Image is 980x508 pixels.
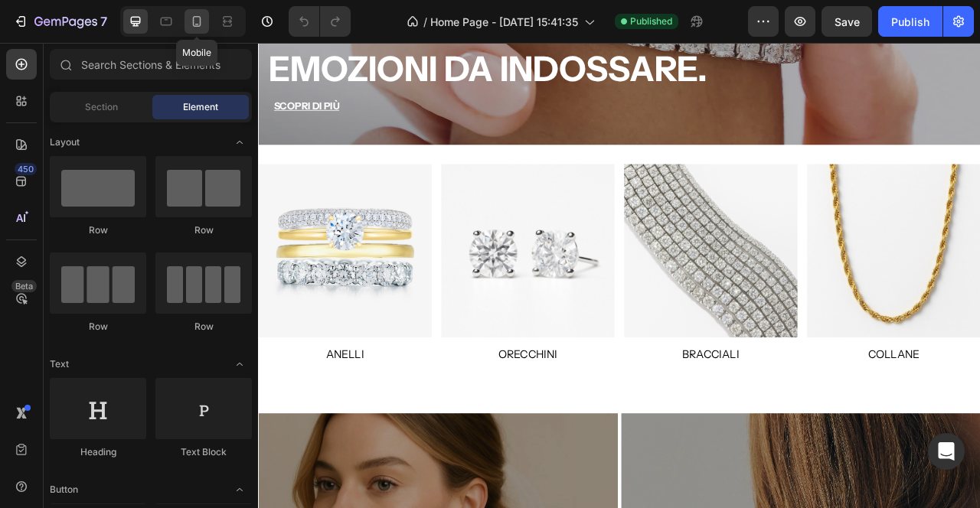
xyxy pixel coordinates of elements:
p: 7 [100,12,107,31]
p: COLLANE [700,384,917,409]
span: Text [50,357,69,371]
button: 7 [6,6,114,37]
div: Row [50,320,146,334]
span: Toggle open [227,130,252,155]
img: Copertina-Orecchini-Homepage.jpg [233,155,453,375]
div: Row [50,223,146,237]
div: Beta [11,280,37,292]
div: Open Intercom Messenger [928,433,965,470]
span: Toggle open [227,477,252,502]
span: Published [630,15,672,28]
div: Undo/Redo [289,6,351,37]
h2: Emozioni da indossare. [11,4,907,63]
button: Save [822,6,872,37]
div: Text Block [155,445,252,459]
div: 450 [15,163,37,175]
u: Ù [95,73,103,88]
div: Publish [891,14,929,30]
div: Row [155,223,252,237]
div: Row [155,320,252,334]
span: Layout [50,135,80,149]
span: / [423,14,427,30]
iframe: Design area [258,43,980,508]
img: Copertina-Collane-Homepage.jpg [698,155,919,375]
button: Publish [878,6,942,37]
p: ANELLI [2,384,219,409]
span: Home Page - [DATE] 15:41:35 [430,14,578,30]
img: Copertina-Bracciali-Homepage.png [465,155,686,375]
p: BRACCIALI [467,384,684,409]
input: Search Sections & Elements [50,49,252,80]
span: Button [50,483,78,497]
u: SCOPRI DI PI [20,73,95,88]
span: Element [183,100,218,114]
p: ORECCHINI [234,384,452,409]
div: Heading [50,445,146,459]
span: Section [85,100,118,114]
span: Toggle open [227,352,252,376]
span: Save [835,15,860,28]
